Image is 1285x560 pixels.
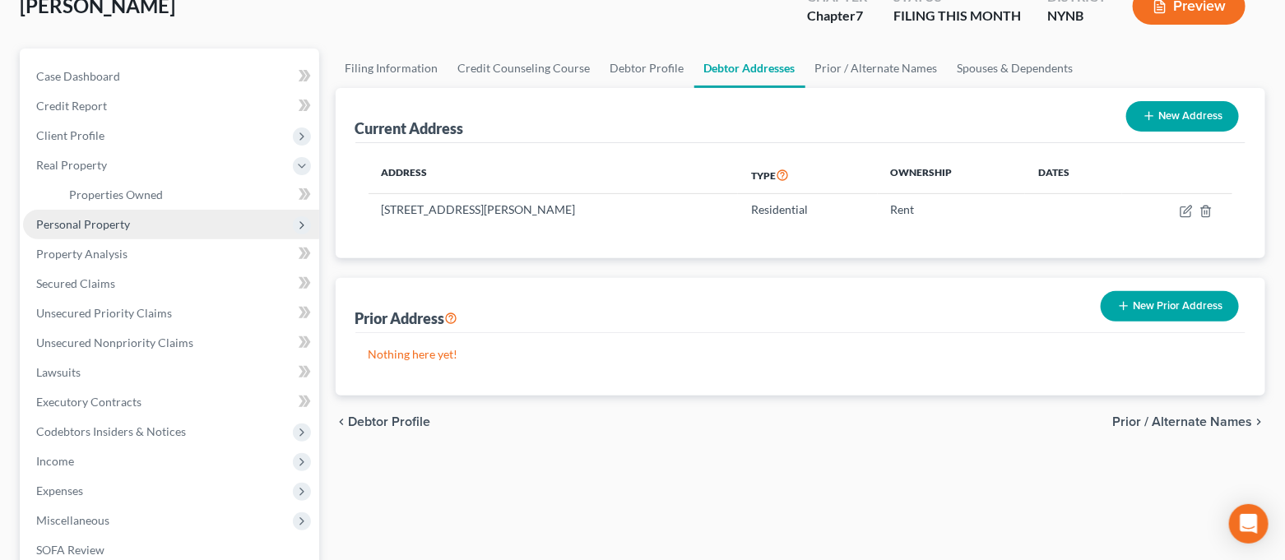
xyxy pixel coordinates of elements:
td: Rent [878,194,1026,225]
a: Credit Report [23,91,319,121]
a: Lawsuits [23,358,319,387]
span: Property Analysis [36,247,128,261]
span: Credit Report [36,99,107,113]
i: chevron_left [336,415,349,428]
span: Unsecured Priority Claims [36,306,172,320]
p: Nothing here yet! [369,346,1233,363]
span: 7 [856,7,863,23]
div: Open Intercom Messenger [1229,504,1269,544]
button: chevron_left Debtor Profile [336,415,431,428]
span: Case Dashboard [36,69,120,83]
a: Executory Contracts [23,387,319,417]
div: Chapter [807,7,867,25]
button: Prior / Alternate Names chevron_right [1112,415,1265,428]
span: Income [36,454,74,468]
a: Debtor Profile [601,49,694,88]
span: Properties Owned [69,187,163,201]
span: Unsecured Nonpriority Claims [36,336,193,349]
span: SOFA Review [36,543,104,557]
div: NYNB [1047,7,1106,25]
a: Credit Counseling Course [448,49,601,88]
span: Miscellaneous [36,513,109,527]
span: Secured Claims [36,276,115,290]
a: Properties Owned [56,180,319,210]
span: Debtor Profile [349,415,431,428]
span: Executory Contracts [36,395,141,409]
span: Prior / Alternate Names [1112,415,1252,428]
th: Dates [1025,156,1121,194]
span: Personal Property [36,217,130,231]
button: New Prior Address [1101,291,1239,322]
a: Prior / Alternate Names [805,49,948,88]
td: [STREET_ADDRESS][PERSON_NAME] [369,194,739,225]
i: chevron_right [1252,415,1265,428]
div: Current Address [355,118,464,138]
div: Prior Address [355,308,458,328]
th: Type [738,156,877,194]
td: Residential [738,194,877,225]
span: Codebtors Insiders & Notices [36,424,186,438]
a: Case Dashboard [23,62,319,91]
div: FILING THIS MONTH [893,7,1021,25]
span: Real Property [36,158,107,172]
span: Lawsuits [36,365,81,379]
span: Client Profile [36,128,104,142]
a: Debtor Addresses [694,49,805,88]
a: Spouses & Dependents [948,49,1083,88]
a: Unsecured Priority Claims [23,299,319,328]
th: Address [369,156,739,194]
a: Filing Information [336,49,448,88]
a: Property Analysis [23,239,319,269]
span: Expenses [36,484,83,498]
a: Secured Claims [23,269,319,299]
th: Ownership [878,156,1026,194]
button: New Address [1126,101,1239,132]
a: Unsecured Nonpriority Claims [23,328,319,358]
